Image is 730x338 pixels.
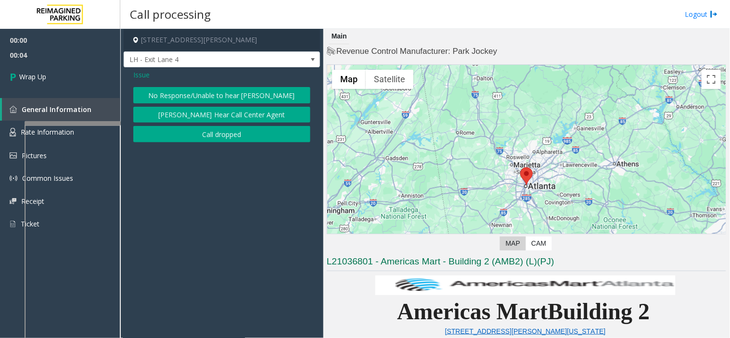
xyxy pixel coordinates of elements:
span: General Information [22,105,91,114]
span: Rate Information [21,127,74,137]
span: Issue [133,70,150,80]
div: Main [329,29,349,44]
button: Show satellite imagery [366,70,413,89]
span: Wrap Up [19,72,46,82]
img: 'icon' [10,198,16,204]
span: Pictures [22,151,47,160]
h4: [STREET_ADDRESS][PERSON_NAME] [124,29,320,51]
img: 'icon' [10,106,17,113]
span: Americas Mart [397,299,548,324]
img: 'icon' [10,175,17,182]
button: [PERSON_NAME] Hear Call Center Agent [133,107,310,123]
div: 230 Harris Street Northeast, Atlanta, GA [520,167,533,185]
button: Toggle fullscreen view [702,70,721,89]
span: LH - Exit Lane 4 [124,52,281,67]
h4: Revenue Control Manufacturer: Park Jockey [327,46,726,57]
img: logout [710,9,718,19]
img: 'icon' [10,128,16,137]
span: Common Issues [22,174,73,183]
span: Building 2 [548,299,650,324]
button: Call dropped [133,126,310,142]
a: General Information [2,98,120,121]
h3: Call processing [125,2,216,26]
a: [STREET_ADDRESS][PERSON_NAME][US_STATE] [445,327,606,335]
button: No Response/Unable to hear [PERSON_NAME] [133,87,310,103]
label: CAM [525,237,552,250]
button: Show street map [332,70,366,89]
img: 'icon' [10,220,16,228]
a: Logout [685,9,718,19]
span: Receipt [21,197,44,206]
span: Ticket [21,219,39,228]
img: 'icon' [10,152,17,159]
label: Map [500,237,526,250]
h3: L21036801 - Americas Mart - Building 2 (AMB2) (L)(PJ) [327,255,726,271]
